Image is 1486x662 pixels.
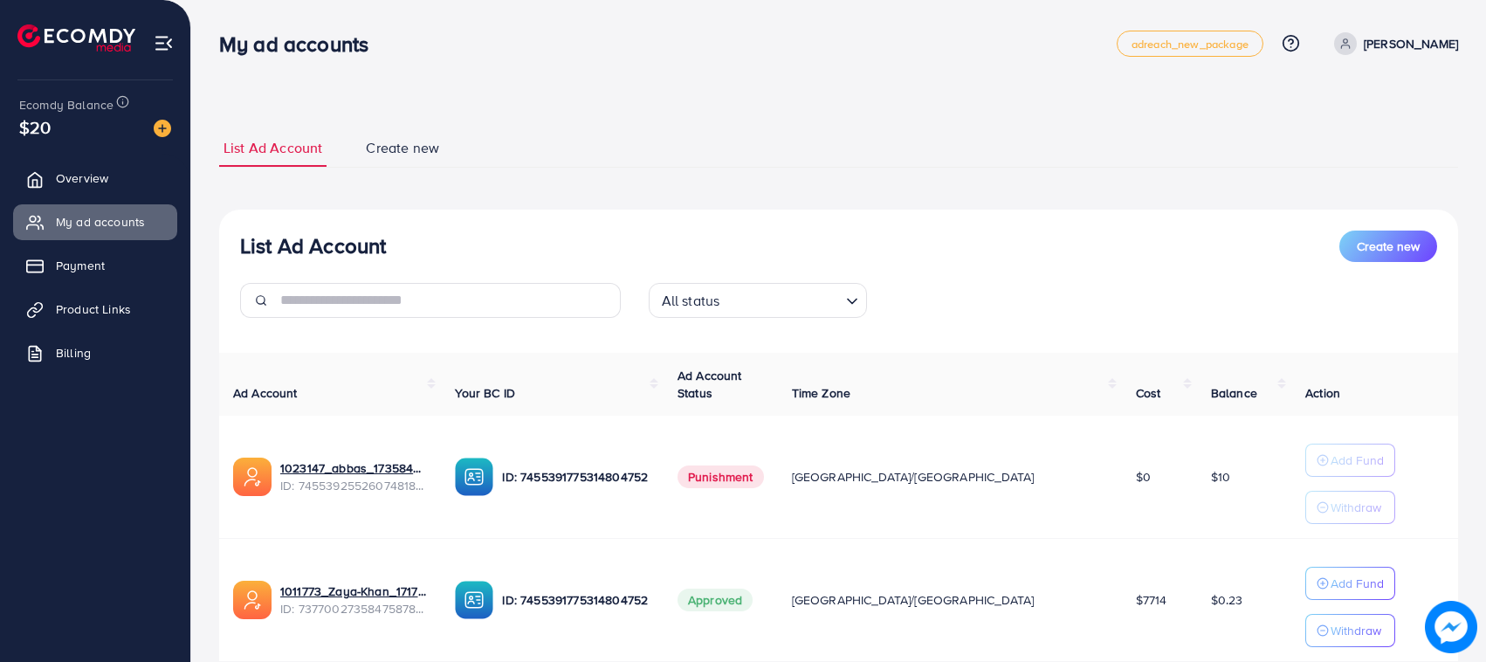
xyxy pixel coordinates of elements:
[649,283,867,318] div: Search for option
[154,120,171,137] img: image
[1211,384,1257,402] span: Balance
[1305,567,1395,600] button: Add Fund
[1331,497,1381,518] p: Withdraw
[1305,491,1395,524] button: Withdraw
[678,367,742,402] span: Ad Account Status
[280,600,427,617] span: ID: 7377002735847587841
[224,138,322,158] span: List Ad Account
[56,213,145,231] span: My ad accounts
[1305,614,1395,647] button: Withdraw
[13,161,177,196] a: Overview
[13,204,177,239] a: My ad accounts
[1331,450,1384,471] p: Add Fund
[455,458,493,496] img: ic-ba-acc.ded83a64.svg
[678,589,753,611] span: Approved
[17,24,135,52] img: logo
[19,114,51,140] span: $20
[1136,591,1167,609] span: $7714
[1425,601,1477,653] img: image
[1132,38,1249,50] span: adreach_new_package
[366,138,439,158] span: Create new
[240,233,386,259] h3: List Ad Account
[1211,591,1243,609] span: $0.23
[658,288,724,314] span: All status
[1364,33,1458,54] p: [PERSON_NAME]
[1327,32,1458,55] a: [PERSON_NAME]
[1136,384,1161,402] span: Cost
[56,257,105,274] span: Payment
[154,33,174,53] img: menu
[792,591,1035,609] span: [GEOGRAPHIC_DATA]/[GEOGRAPHIC_DATA]
[792,468,1035,486] span: [GEOGRAPHIC_DATA]/[GEOGRAPHIC_DATA]
[1305,444,1395,477] button: Add Fund
[19,96,114,114] span: Ecomdy Balance
[219,31,382,57] h3: My ad accounts
[1136,468,1151,486] span: $0
[1211,468,1230,486] span: $10
[13,292,177,327] a: Product Links
[56,169,108,187] span: Overview
[280,477,427,494] span: ID: 7455392552607481857
[678,465,764,488] span: Punishment
[1339,231,1437,262] button: Create new
[280,583,427,600] a: 1011773_Zaya-Khan_1717592302951
[56,300,131,318] span: Product Links
[233,581,272,619] img: ic-ads-acc.e4c84228.svg
[280,583,427,618] div: <span class='underline'>1011773_Zaya-Khan_1717592302951</span></br>7377002735847587841
[280,459,427,477] a: 1023147_abbas_1735843853887
[233,458,272,496] img: ic-ads-acc.e4c84228.svg
[1117,31,1263,57] a: adreach_new_package
[502,466,649,487] p: ID: 7455391775314804752
[455,581,493,619] img: ic-ba-acc.ded83a64.svg
[280,459,427,495] div: <span class='underline'>1023147_abbas_1735843853887</span></br>7455392552607481857
[792,384,850,402] span: Time Zone
[725,285,838,314] input: Search for option
[1331,620,1381,641] p: Withdraw
[13,335,177,370] a: Billing
[1305,384,1340,402] span: Action
[1357,238,1420,255] span: Create new
[455,384,515,402] span: Your BC ID
[13,248,177,283] a: Payment
[56,344,91,362] span: Billing
[233,384,298,402] span: Ad Account
[502,590,649,610] p: ID: 7455391775314804752
[1331,573,1384,594] p: Add Fund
